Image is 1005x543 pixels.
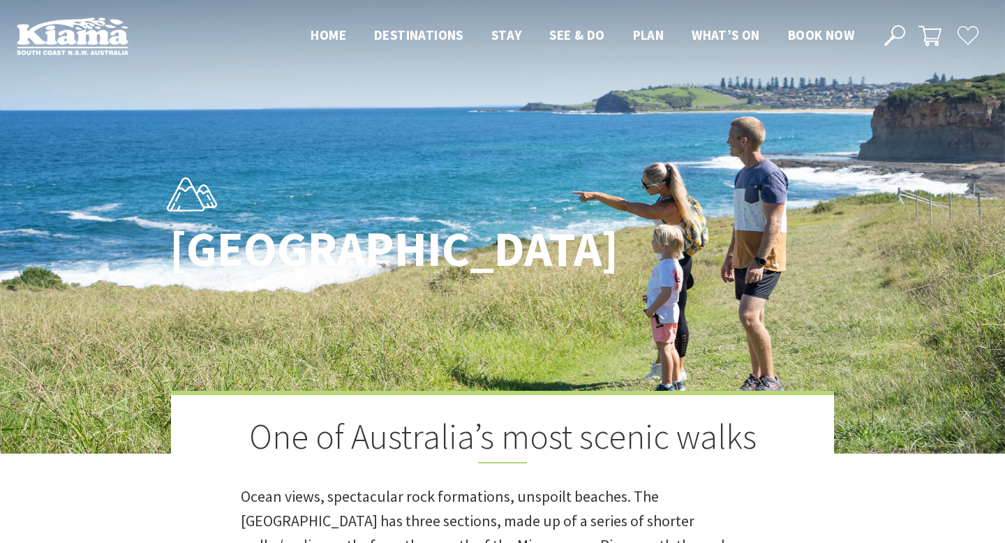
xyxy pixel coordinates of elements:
span: Stay [491,27,522,43]
span: Destinations [374,27,463,43]
nav: Main Menu [297,24,868,47]
span: Plan [633,27,664,43]
span: What’s On [692,27,760,43]
span: See & Do [549,27,604,43]
span: Book now [788,27,854,43]
img: Kiama Logo [17,17,128,55]
span: Home [311,27,346,43]
h1: [GEOGRAPHIC_DATA] [170,223,564,276]
h2: One of Australia’s most scenic walks [241,416,764,463]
